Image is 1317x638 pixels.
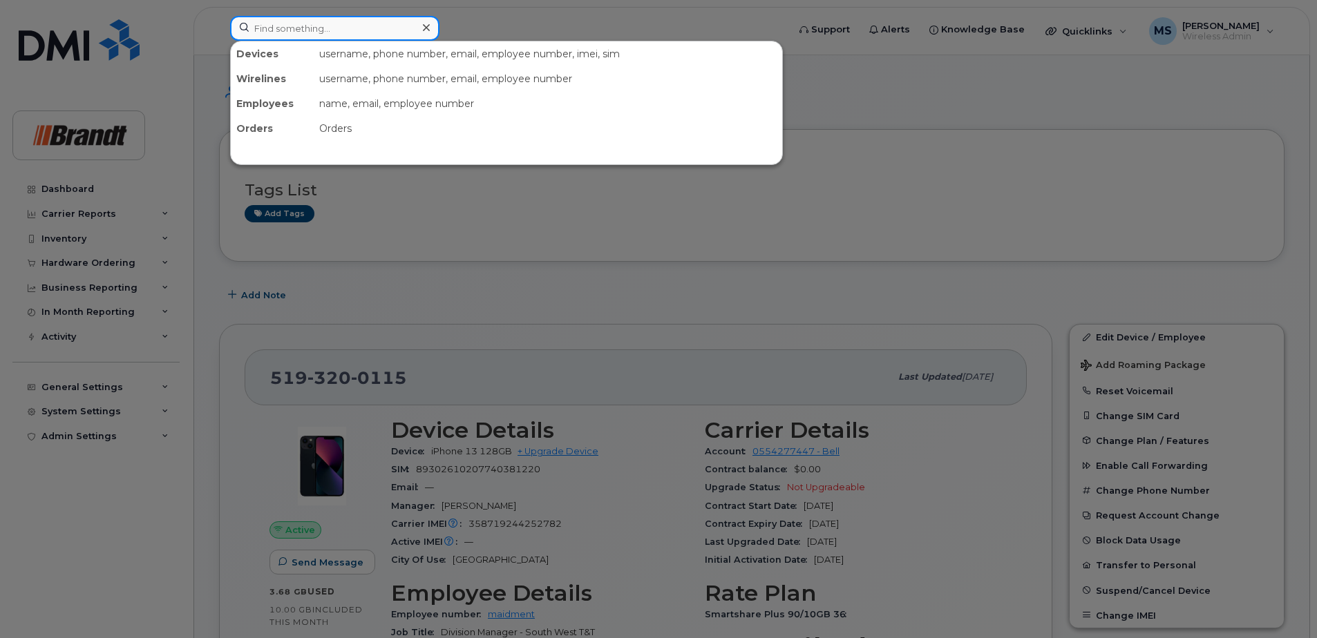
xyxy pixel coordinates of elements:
div: username, phone number, email, employee number, imei, sim [314,41,782,66]
div: Orders [231,116,314,141]
div: Orders [314,116,782,141]
div: name, email, employee number [314,91,782,116]
div: Employees [231,91,314,116]
div: Wirelines [231,66,314,91]
div: username, phone number, email, employee number [314,66,782,91]
div: Devices [231,41,314,66]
